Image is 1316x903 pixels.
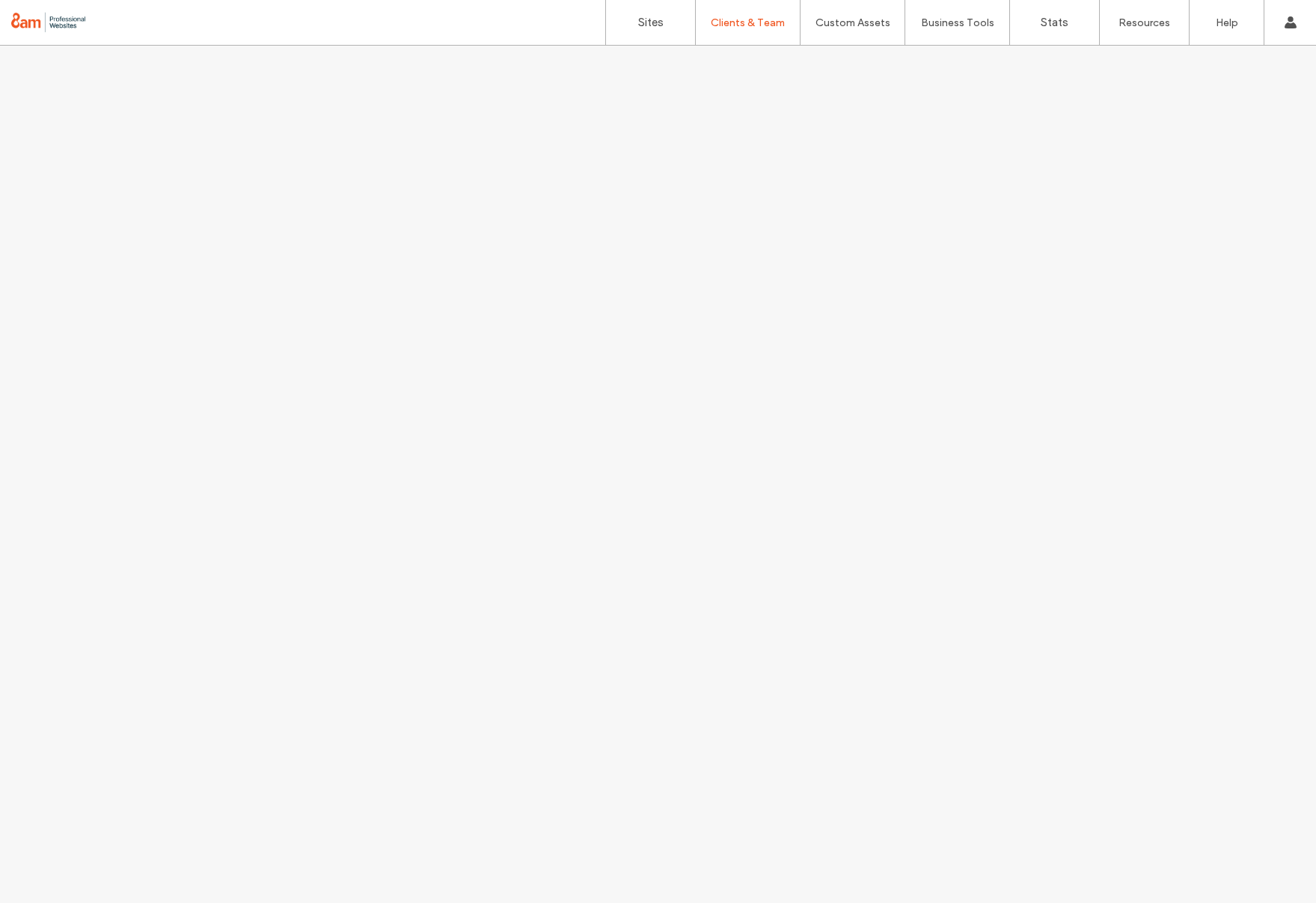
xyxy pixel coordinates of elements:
[921,16,994,29] label: Business Tools
[1041,16,1068,29] label: Stats
[1216,16,1238,29] label: Help
[1118,16,1170,29] label: Resources
[711,16,785,29] label: Clients & Team
[638,16,664,29] label: Sites
[815,16,890,29] label: Custom Assets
